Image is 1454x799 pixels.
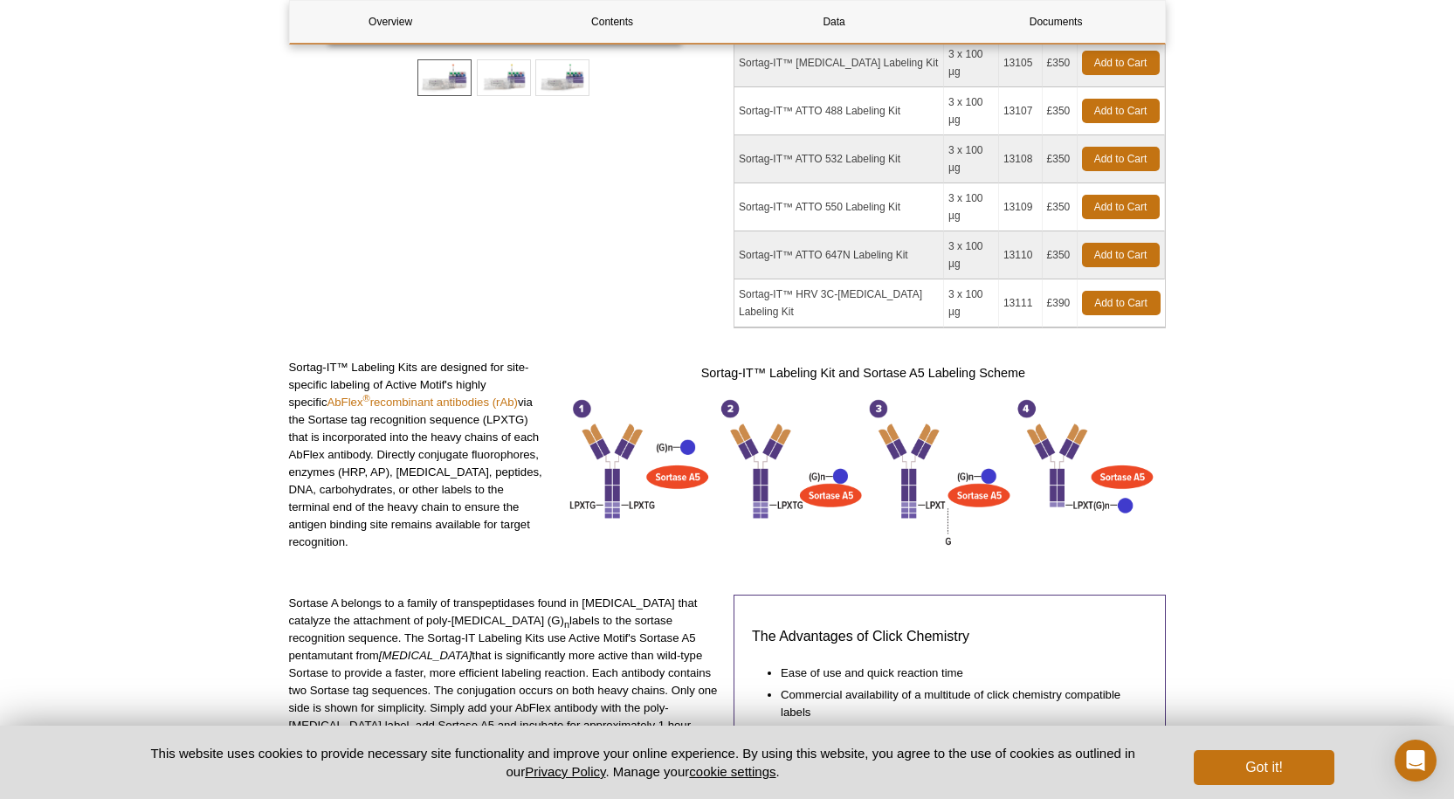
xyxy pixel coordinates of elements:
[781,721,1130,761] li: Formulated to allow up to 6 conjugations per antibody (kit dependent)
[379,649,472,662] em: [MEDICAL_DATA]
[944,39,999,87] td: 3 x 100 µg
[121,744,1166,781] p: This website uses cookies to provide necessary site functionality and improve your online experie...
[955,1,1157,43] a: Documents
[1082,195,1160,219] a: Add to Cart
[1194,750,1333,785] button: Got it!
[1043,231,1078,279] td: £350
[734,1,935,43] a: Data
[1082,147,1160,171] a: Add to Cart
[781,660,1130,682] li: Ease of use and quick reaction time
[1082,291,1161,315] a: Add to Cart
[999,135,1043,183] td: 13108
[289,595,721,787] p: Sortase A belongs to a family of transpeptidases found in [MEDICAL_DATA] that catalyze the attach...
[999,279,1043,327] td: 13111
[561,362,1165,383] h3: Sortag-IT™ Labeling Kit and Sortase A5 Labeling Scheme
[734,183,944,231] td: Sortag-IT™ ATTO 550 Labeling Kit
[1043,39,1078,87] td: £350
[1043,135,1078,183] td: £350
[944,231,999,279] td: 3 x 100 µg
[689,764,775,779] button: cookie settings
[327,396,517,409] a: AbFlex®recombinant antibodies (rAb)
[1082,99,1160,123] a: Add to Cart
[1082,243,1160,267] a: Add to Cart
[999,231,1043,279] td: 13110
[734,279,944,327] td: Sortag-IT™ HRV 3C-[MEDICAL_DATA] Labeling Kit
[289,359,548,551] p: Sortag-IT™ Labeling Kits are designed for site-specific labeling of Active Motif's highly specifi...
[944,87,999,135] td: 3 x 100 µg
[525,764,605,779] a: Privacy Policy
[999,183,1043,231] td: 13109
[734,135,944,183] td: Sortag-IT™ ATTO 532 Labeling Kit
[752,626,1147,647] h3: The Advantages of Click Chemistry
[1082,51,1160,75] a: Add to Cart
[944,183,999,231] td: 3 x 100 µg
[734,87,944,135] td: Sortag-IT™ ATTO 488 Labeling Kit
[290,1,492,43] a: Overview
[734,39,944,87] td: Sortag-IT™ [MEDICAL_DATA] Labeling Kit
[734,231,944,279] td: Sortag-IT™ ATTO 647N Labeling Kit
[944,135,999,183] td: 3 x 100 µg
[999,39,1043,87] td: 13105
[999,87,1043,135] td: 13107
[363,393,370,403] sup: ®
[781,682,1130,721] li: Commercial availability of a multitude of click chemistry compatible labels
[1043,87,1078,135] td: £350
[1395,740,1437,782] div: Open Intercom Messenger
[561,392,1165,554] img: The Sortag-IT™ Labeling Kit for AbFlex recombinant antibodies
[1043,183,1078,231] td: £350
[1043,279,1078,327] td: £390
[512,1,713,43] a: Contents
[564,619,569,630] sub: n
[944,279,999,327] td: 3 x 100 µg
